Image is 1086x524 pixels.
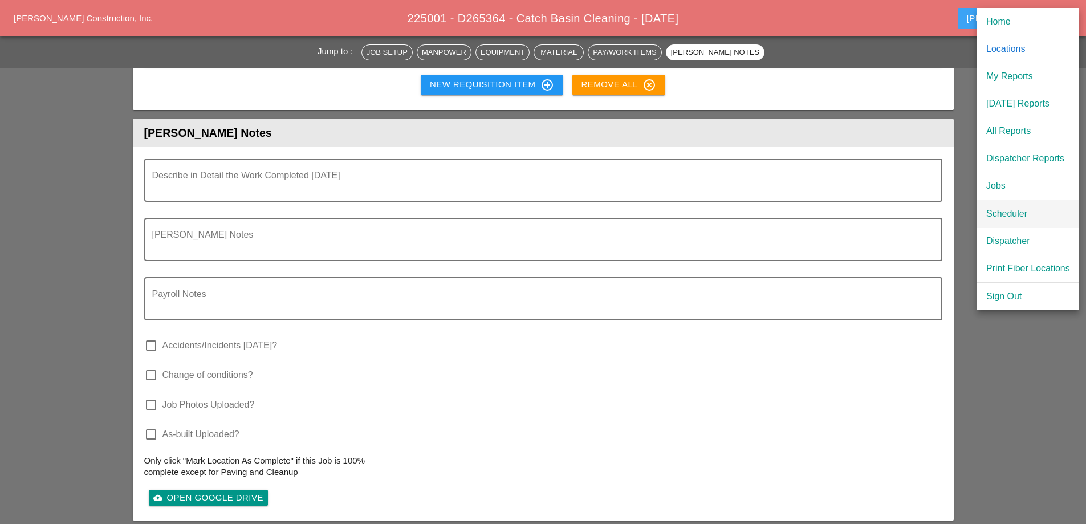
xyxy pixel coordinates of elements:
div: Dispatcher Reports [986,152,1070,165]
button: [PERSON_NAME] [958,8,1068,29]
a: All Reports [977,117,1079,145]
div: Material [539,47,579,58]
i: highlight_off [642,78,656,92]
p: Only click "Mark Location As Complete" if this Job is 100% complete except for Paving and Cleanup [144,455,372,477]
div: Locations [986,42,1070,56]
a: My Reports [977,63,1079,90]
div: Remove All [581,78,657,92]
div: Dispatcher [986,234,1070,248]
a: Dispatcher Reports [977,145,1079,172]
div: New Requisition Item [430,78,554,92]
button: Pay/Work Items [588,44,661,60]
div: Equipment [481,47,524,58]
div: Home [986,15,1070,29]
a: Scheduler [977,200,1079,228]
button: Remove All [572,75,666,95]
div: Manpower [422,47,466,58]
i: cloud_upload [153,493,162,502]
div: Open Google Drive [153,491,263,505]
div: All Reports [986,124,1070,138]
button: [PERSON_NAME] Notes [666,44,764,60]
label: Accidents/Incidents [DATE]? [162,340,278,351]
a: [DATE] Reports [977,90,1079,117]
label: Job Photos Uploaded? [162,399,255,411]
span: 225001 - D265364 - Catch Basin Cleaning - [DATE] [408,12,679,25]
textarea: Foreman's Notes [152,233,925,260]
span: Jump to : [318,46,357,56]
a: [PERSON_NAME] Construction, Inc. [14,13,153,23]
div: Job Setup [367,47,408,58]
div: Scheduler [986,207,1070,221]
header: [PERSON_NAME] Notes [133,119,954,147]
i: control_point [540,78,554,92]
textarea: Describe in Detail the Work Completed Today [152,173,925,201]
div: My Reports [986,70,1070,83]
button: Manpower [417,44,471,60]
button: New Requisition Item [421,75,563,95]
div: Pay/Work Items [593,47,656,58]
button: Material [534,44,584,60]
label: Change of conditions? [162,369,253,381]
a: Home [977,8,1079,35]
button: Job Setup [361,44,413,60]
button: Equipment [475,44,530,60]
a: Print Fiber Locations [977,255,1079,282]
a: Open Google Drive [149,490,268,506]
div: [PERSON_NAME] Notes [671,47,759,58]
textarea: Payroll Notes [152,292,925,319]
div: [DATE] Reports [986,97,1070,111]
a: Locations [977,35,1079,63]
div: Sign Out [986,290,1070,303]
a: Dispatcher [977,228,1079,255]
a: Jobs [977,172,1079,200]
div: Print Fiber Locations [986,262,1070,275]
div: Jobs [986,179,1070,193]
label: As-built Uploaded? [162,429,239,440]
div: [PERSON_NAME] [967,11,1059,25]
